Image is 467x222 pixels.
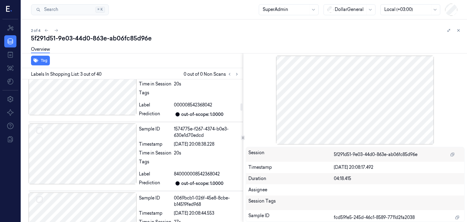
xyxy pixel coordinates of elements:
div: 20s [174,150,240,156]
div: Timestamp [139,210,171,217]
button: Select row [36,127,43,134]
div: Label [139,171,171,177]
div: Timestamp [248,164,334,171]
span: 2 of 4 [31,28,40,33]
div: Time in Session [139,150,171,156]
div: out-of-scope: 1.0000 [181,180,223,187]
div: 0069bcb1-026f-45e8-8cbe-b14519fed968 [174,195,240,208]
div: Time in Session [139,81,171,87]
div: 04:18.415 [334,175,462,182]
span: Labels In Shopping List: 3 out of 40 [31,71,102,78]
div: [DATE] 20:08:17.492 [334,164,462,171]
a: Overview [31,46,50,53]
div: Assignee [248,187,462,193]
button: Tag [31,56,50,65]
span: 5f291d51-9e03-44d0-863e-ab06fc85d96e [334,151,417,158]
span: Search [42,6,58,13]
div: Sample ID [139,195,171,208]
div: out-of-scope: 1.0000 [181,111,223,118]
div: Session [248,150,334,159]
div: Label [139,102,171,108]
div: Tags [139,90,171,99]
div: [DATE] 20:08:38.228 [174,141,240,147]
span: 000008542368042 [174,102,212,108]
div: Sample ID [139,126,171,139]
div: 20s [174,81,240,87]
div: Duration [248,175,334,182]
button: Select row [36,196,43,203]
div: Prediction [139,111,171,118]
div: [DATE] 20:08:44.553 [174,210,240,217]
div: Session Tags [248,198,334,208]
span: 840000008542368042 [174,171,220,177]
button: Search⌘K [31,4,109,15]
div: Tags [139,159,171,168]
div: 1574775e-f267-4374-b0e3-630e1d70edcd [174,126,240,139]
div: Timestamp [139,141,171,147]
div: 5f291d51-9e03-44d0-863e-ab06fc85d96e [31,34,462,43]
span: 0 out of 0 Non Scans [184,71,240,78]
span: fcd59fe5-245d-46c1-8589-7711d2fa2038 [334,214,415,221]
div: Prediction [139,180,171,187]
